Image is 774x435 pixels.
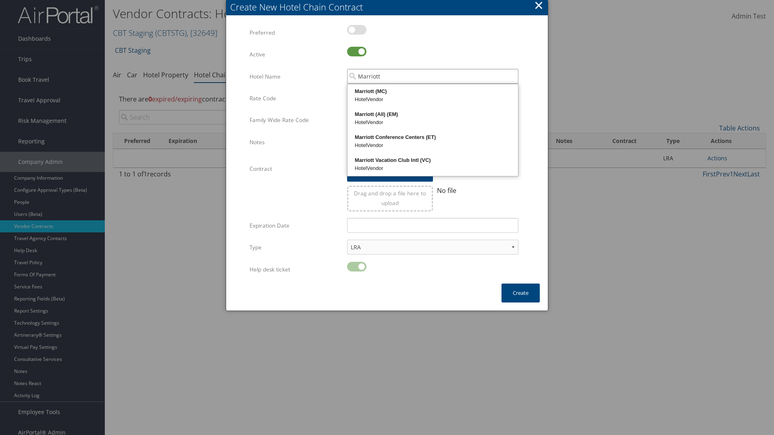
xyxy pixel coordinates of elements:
label: Type [250,240,341,255]
div: HotelVendor [349,164,517,172]
div: Marriott (All) (EM) [349,110,517,118]
div: HotelVendor [349,95,517,104]
span: Drag and drop a file here to upload [354,189,426,207]
label: Rate Code [250,91,341,106]
span: No file [437,186,456,195]
div: Create New Hotel Chain Contract [230,1,548,13]
label: Active [250,47,341,62]
div: Marriott Conference Centers (ET) [349,133,517,141]
label: Help desk ticket [250,262,341,277]
label: Notes [250,135,341,150]
label: Hotel Name [250,69,341,84]
div: HotelVendor [349,141,517,149]
label: Preferred [250,25,341,40]
div: HotelVendor [349,118,517,126]
div: Marriott Vacation Club Intl (VC) [349,156,517,164]
label: Expiration Date [250,218,341,233]
label: Family Wide Rate Code [250,112,341,128]
button: Create [501,284,540,302]
label: Contract [250,161,341,176]
div: Marriott (MC) [349,87,517,95]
